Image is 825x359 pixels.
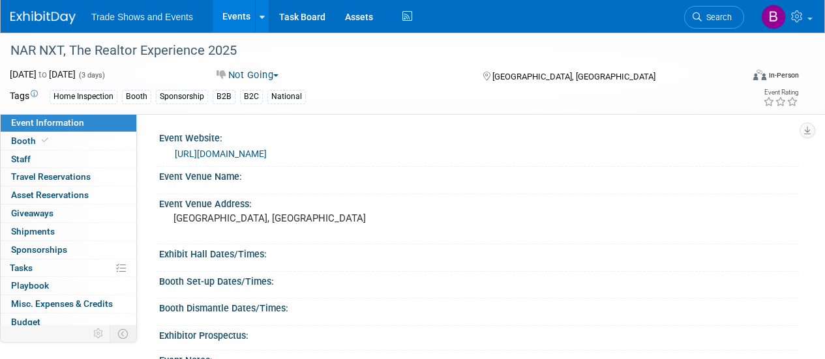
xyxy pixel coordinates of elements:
a: Booth [1,132,136,150]
a: [URL][DOMAIN_NAME] [175,149,267,159]
a: Budget [1,313,136,331]
span: Giveaways [11,208,53,218]
span: [GEOGRAPHIC_DATA], [GEOGRAPHIC_DATA] [492,72,655,81]
span: Search [702,12,732,22]
div: Booth [122,90,151,104]
span: Shipments [11,226,55,237]
span: Booth [11,136,51,146]
a: Tasks [1,259,136,277]
div: Event Venue Name: [159,167,799,183]
div: Event Website: [159,128,799,145]
a: Asset Reservations [1,186,136,204]
div: Home Inspection [50,90,117,104]
a: Staff [1,151,136,168]
a: Sponsorships [1,241,136,259]
div: B2B [213,90,235,104]
span: Misc. Expenses & Credits [11,298,113,309]
span: Event Information [11,117,84,128]
a: Playbook [1,277,136,294]
td: Toggle Event Tabs [110,325,137,342]
a: Giveaways [1,205,136,222]
img: ExhibitDay [10,11,76,24]
img: Bobby DeSpain [761,5,786,29]
span: Sponsorships [11,244,67,255]
a: Travel Reservations [1,168,136,186]
div: Event Venue Address: [159,194,799,210]
td: Personalize Event Tab Strip [87,325,110,342]
button: Not Going [212,68,284,82]
span: Staff [11,154,31,164]
span: [DATE] [DATE] [10,69,76,79]
div: In-Person [768,70,799,80]
div: Sponsorship [156,90,208,104]
span: Budget [11,317,40,327]
span: (3 days) [78,71,105,79]
div: Exhibit Hall Dates/Times: [159,244,799,261]
img: Format-Inperson.png [753,70,766,80]
div: National [267,90,306,104]
div: Event Rating [763,89,798,96]
span: Asset Reservations [11,190,89,200]
div: B2C [240,90,263,104]
span: Tasks [10,263,33,273]
a: Misc. Expenses & Credits [1,295,136,313]
i: Booth reservation complete [42,137,48,144]
span: to [37,69,49,79]
div: Event Format [683,68,799,87]
a: Shipments [1,223,136,240]
td: Tags [10,89,38,104]
span: Travel Reservations [11,171,91,182]
span: Trade Shows and Events [91,12,193,22]
div: Booth Set-up Dates/Times: [159,272,799,288]
a: Event Information [1,114,136,132]
pre: [GEOGRAPHIC_DATA], [GEOGRAPHIC_DATA] [173,212,412,224]
div: Exhibitor Prospectus: [159,326,799,342]
div: Booth Dismantle Dates/Times: [159,298,799,315]
span: Playbook [11,280,49,291]
a: Search [684,6,744,29]
div: NAR NXT, The Realtor Experience 2025 [6,39,732,63]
